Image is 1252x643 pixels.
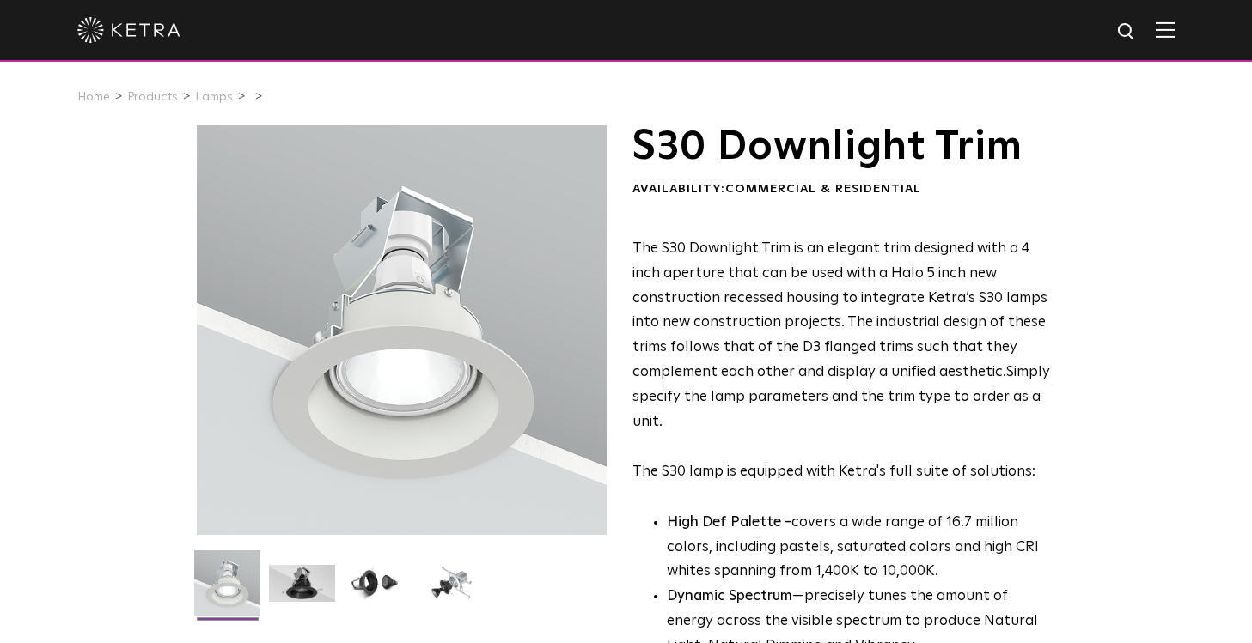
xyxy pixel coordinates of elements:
div: Availability: [632,181,1051,198]
a: Home [77,91,110,103]
img: search icon [1116,21,1138,43]
span: Simply specify the lamp parameters and the trim type to order as a unit.​ [632,365,1050,429]
img: S30 Halo Downlight_Hero_Black_Gradient [269,565,335,615]
span: Commercial & Residential [725,183,921,195]
img: S30 Halo Downlight_Exploded_Black [418,565,485,615]
a: Lamps [195,91,233,103]
p: The S30 lamp is equipped with Ketra's full suite of solutions: [632,237,1051,485]
strong: High Def Palette - [667,515,791,530]
img: ketra-logo-2019-white [77,17,180,43]
img: S30 Halo Downlight_Table Top_Black [344,565,410,615]
p: covers a wide range of 16.7 million colors, including pastels, saturated colors and high CRI whit... [667,511,1051,585]
img: S30-DownlightTrim-2021-Web-Square [194,550,260,629]
a: Products [127,91,178,103]
span: The S30 Downlight Trim is an elegant trim designed with a 4 inch aperture that can be used with a... [632,241,1047,379]
img: Hamburger%20Nav.svg [1156,21,1175,38]
h1: S30 Downlight Trim [632,125,1051,168]
strong: Dynamic Spectrum [667,589,792,604]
